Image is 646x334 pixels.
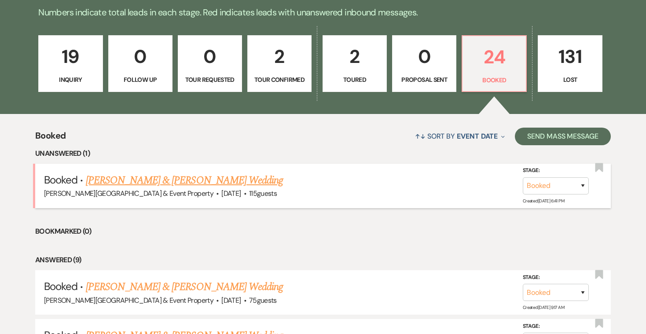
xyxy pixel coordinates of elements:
p: 24 [468,42,521,72]
a: 19Inquiry [38,35,103,92]
span: [PERSON_NAME][GEOGRAPHIC_DATA] & Event Property [44,296,213,305]
p: 2 [253,42,306,71]
a: 24Booked [462,35,527,92]
p: 0 [398,42,451,71]
span: Booked [44,279,77,293]
li: Unanswered (1) [35,148,611,159]
span: Event Date [457,132,498,141]
p: Tour Confirmed [253,75,306,84]
p: Inquiry [44,75,97,84]
p: 2 [328,42,381,71]
button: Sort By Event Date [411,125,508,148]
a: 0Tour Requested [178,35,242,92]
span: 115 guests [249,189,277,198]
p: Booked [468,75,521,85]
p: Tour Requested [184,75,236,84]
p: Numbers indicate total leads in each stage. Red indicates leads with unanswered inbound messages. [6,5,640,19]
label: Stage: [523,322,589,331]
p: Proposal Sent [398,75,451,84]
a: [PERSON_NAME] & [PERSON_NAME] Wedding [86,173,283,188]
label: Stage: [523,273,589,283]
li: Bookmarked (0) [35,226,611,237]
p: Toured [328,75,381,84]
p: 19 [44,42,97,71]
p: 0 [184,42,236,71]
a: 2Tour Confirmed [247,35,312,92]
a: [PERSON_NAME] & [PERSON_NAME] Wedding [86,279,283,295]
span: Booked [44,173,77,187]
p: 131 [543,42,596,71]
li: Answered (9) [35,254,611,266]
a: 0Follow Up [108,35,173,92]
span: Created: [DATE] 6:41 PM [523,198,564,204]
button: Send Mass Message [515,128,611,145]
span: Created: [DATE] 9:17 AM [523,305,564,310]
p: 0 [114,42,167,71]
span: [DATE] [221,296,241,305]
a: 2Toured [323,35,387,92]
a: 0Proposal Sent [392,35,456,92]
label: Stage: [523,166,589,176]
a: 131Lost [538,35,602,92]
span: [DATE] [221,189,241,198]
span: Booked [35,129,66,148]
p: Follow Up [114,75,167,84]
span: [PERSON_NAME][GEOGRAPHIC_DATA] & Event Property [44,189,213,198]
span: 75 guests [249,296,277,305]
p: Lost [543,75,596,84]
span: ↑↓ [415,132,426,141]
